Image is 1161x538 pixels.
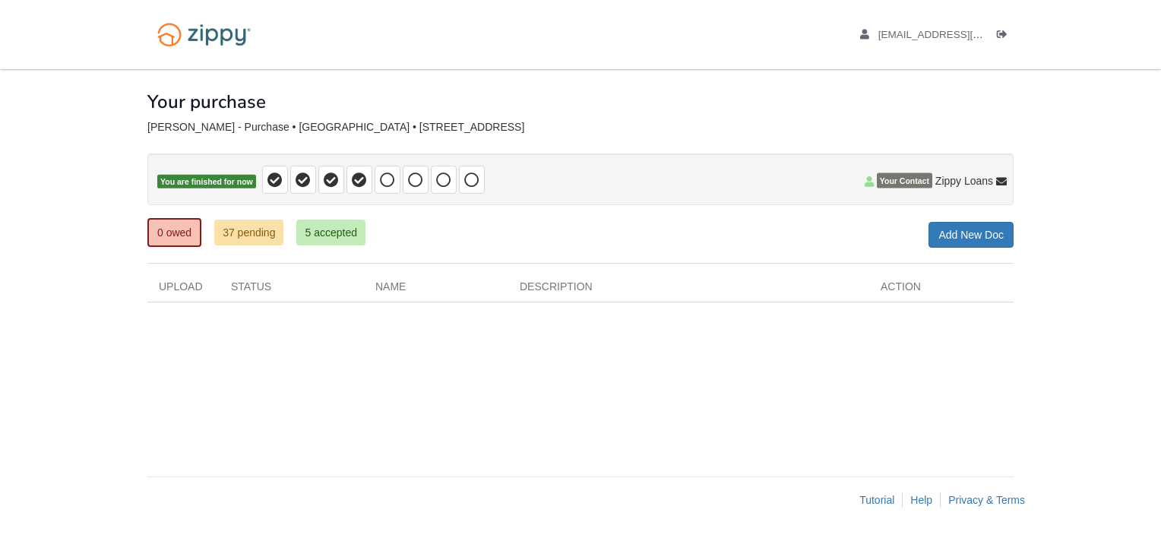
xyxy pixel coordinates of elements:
[859,494,894,506] a: Tutorial
[948,494,1025,506] a: Privacy & Terms
[997,29,1014,44] a: Log out
[928,222,1014,248] a: Add New Doc
[878,29,1052,40] span: brandonleahy69@yahoo.com
[869,279,1014,302] div: Action
[296,220,365,245] a: 5 accepted
[220,279,364,302] div: Status
[508,279,869,302] div: Description
[147,121,1014,134] div: [PERSON_NAME] - Purchase • [GEOGRAPHIC_DATA] • [STREET_ADDRESS]
[147,218,201,247] a: 0 owed
[364,279,508,302] div: Name
[877,173,932,188] span: Your Contact
[910,494,932,506] a: Help
[214,220,283,245] a: 37 pending
[860,29,1052,44] a: edit profile
[157,175,256,189] span: You are finished for now
[935,173,993,188] span: Zippy Loans
[147,15,261,54] img: Logo
[147,279,220,302] div: Upload
[147,92,266,112] h1: Your purchase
